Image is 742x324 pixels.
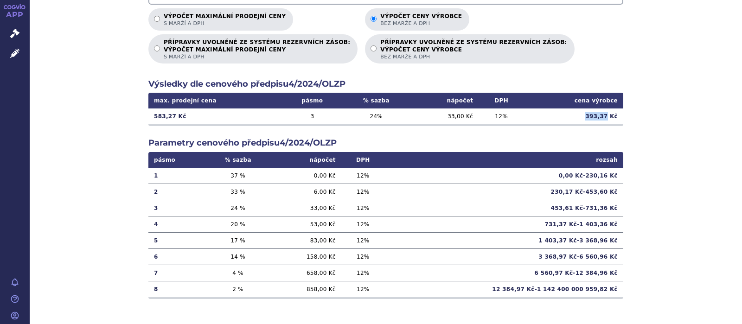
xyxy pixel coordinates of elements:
td: 3 [148,200,205,216]
strong: VÝPOČET CENY VÝROBCE [380,46,567,53]
td: 230,17 Kč - 453,60 Kč [385,184,623,200]
td: 4 [148,216,205,232]
h2: Parametry cenového předpisu 4/2024/OLZP [148,137,623,149]
td: 2 [148,184,205,200]
td: 6,00 Kč [271,184,341,200]
td: 5 [148,232,205,248]
td: 83,00 Kč [271,232,341,248]
td: 4 % [205,265,271,281]
td: 0,00 Kč - 230,16 Kč [385,168,623,184]
th: % sazba [205,152,271,168]
td: 33,00 Kč [271,200,341,216]
td: 658,00 Kč [271,265,341,281]
td: 12 % [341,168,385,184]
span: s marží a DPH [164,53,350,60]
th: pásmo [148,152,205,168]
strong: VÝPOČET MAXIMÁLNÍ PRODEJNÍ CENY [164,46,350,53]
td: 24 % [342,108,410,124]
input: PŘÍPRAVKY UVOLNĚNÉ ZE SYSTÉMU REZERVNÍCH ZÁSOB:VÝPOČET MAXIMÁLNÍ PRODEJNÍ CENYs marží a DPH [154,45,160,51]
td: 1 [148,168,205,184]
td: 37 % [205,168,271,184]
td: 2 % [205,281,271,297]
td: 33,00 Kč [410,108,479,124]
td: 1 403,37 Kč - 3 368,96 Kč [385,232,623,248]
th: DPH [341,152,385,168]
th: cena výrobce [524,93,623,108]
span: s marží a DPH [164,20,286,27]
td: 12 % [341,232,385,248]
p: PŘÍPRAVKY UVOLNĚNÉ ZE SYSTÉMU REZERVNÍCH ZÁSOB: [380,39,567,60]
th: max. prodejní cena [148,93,283,108]
span: bez marže a DPH [380,53,567,60]
input: PŘÍPRAVKY UVOLNĚNÉ ZE SYSTÉMU REZERVNÍCH ZÁSOB:VÝPOČET CENY VÝROBCEbez marže a DPH [371,45,377,51]
td: 393,37 Kč [524,108,623,124]
td: 158,00 Kč [271,248,341,265]
h2: Výsledky dle cenového předpisu 4/2024/OLZP [148,78,623,90]
td: 33 % [205,184,271,200]
td: 53,00 Kč [271,216,341,232]
td: 6 [148,248,205,265]
input: Výpočet ceny výrobcebez marže a DPH [371,16,377,22]
td: 24 % [205,200,271,216]
th: pásmo [283,93,342,108]
td: 3 368,97 Kč - 6 560,96 Kč [385,248,623,265]
td: 7 [148,265,205,281]
td: 12 % [341,200,385,216]
th: % sazba [342,93,410,108]
td: 20 % [205,216,271,232]
th: nápočet [410,93,479,108]
td: 12 % [479,108,524,124]
p: Výpočet maximální prodejní ceny [164,13,286,27]
td: 12 % [341,265,385,281]
p: Výpočet ceny výrobce [380,13,462,27]
td: 858,00 Kč [271,281,341,297]
th: DPH [479,93,524,108]
td: 3 [283,108,342,124]
td: 0,00 Kč [271,168,341,184]
td: 12 384,97 Kč - 1 142 400 000 959,82 Kč [385,281,623,297]
p: PŘÍPRAVKY UVOLNĚNÉ ZE SYSTÉMU REZERVNÍCH ZÁSOB: [164,39,350,60]
td: 12 % [341,216,385,232]
td: 14 % [205,248,271,265]
td: 12 % [341,248,385,265]
td: 453,61 Kč - 731,36 Kč [385,200,623,216]
td: 12 % [341,184,385,200]
th: nápočet [271,152,341,168]
th: rozsah [385,152,623,168]
span: bez marže a DPH [380,20,462,27]
td: 6 560,97 Kč - 12 384,96 Kč [385,265,623,281]
td: 731,37 Kč - 1 403,36 Kč [385,216,623,232]
td: 8 [148,281,205,297]
td: 17 % [205,232,271,248]
input: Výpočet maximální prodejní cenys marží a DPH [154,16,160,22]
td: 583,27 Kč [148,108,283,124]
td: 12 % [341,281,385,297]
